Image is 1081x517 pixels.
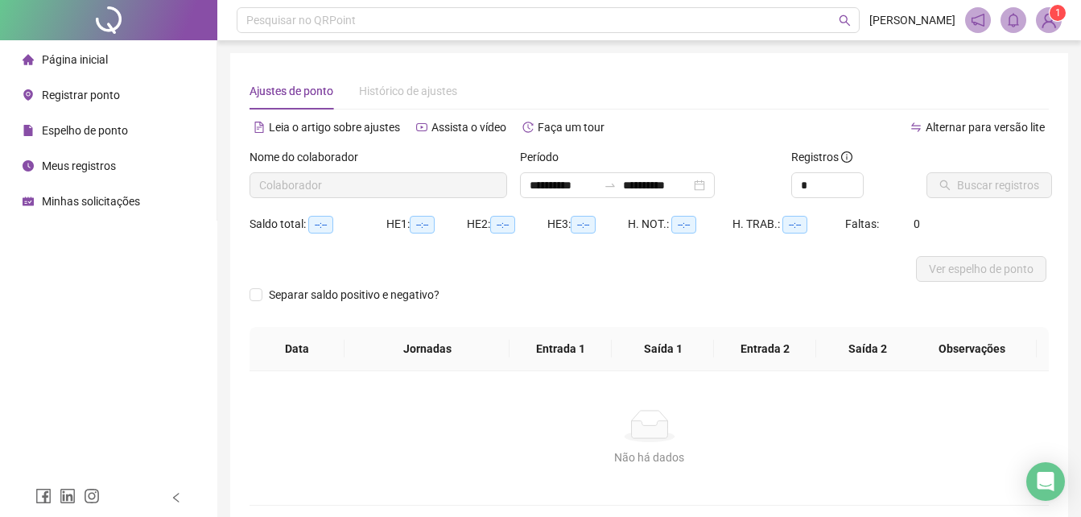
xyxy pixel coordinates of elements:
[386,215,467,234] div: HE 1:
[35,488,52,504] span: facebook
[520,148,569,166] label: Período
[269,449,1029,466] div: Não há dados
[23,196,34,207] span: schedule
[254,122,265,133] span: file-text
[522,122,534,133] span: history
[250,85,333,97] span: Ajustes de ponto
[345,327,510,371] th: Jornadas
[791,148,852,166] span: Registros
[262,286,446,304] span: Separar saldo positivo e negativo?
[916,256,1046,282] button: Ver espelho de ponto
[60,488,76,504] span: linkedin
[42,89,120,101] span: Registrar ponto
[604,179,617,192] span: to
[510,327,612,371] th: Entrada 1
[250,327,345,371] th: Data
[84,488,100,504] span: instagram
[1026,462,1065,501] div: Open Intercom Messenger
[571,216,596,234] span: --:--
[1006,13,1021,27] span: bell
[782,216,807,234] span: --:--
[612,327,714,371] th: Saída 1
[628,215,732,234] div: H. NOT.:
[919,340,1024,358] span: Observações
[42,159,116,172] span: Meus registros
[410,216,435,234] span: --:--
[926,172,1052,198] button: Buscar registros
[1037,8,1061,32] img: 93938
[910,122,922,133] span: swap
[926,121,1045,134] span: Alternar para versão lite
[1055,7,1061,19] span: 1
[845,217,881,230] span: Faltas:
[538,121,604,134] span: Faça um tour
[359,85,457,97] span: Histórico de ajustes
[1050,5,1066,21] sup: Atualize o seu contato no menu Meus Dados
[308,216,333,234] span: --:--
[869,11,955,29] span: [PERSON_NAME]
[250,148,369,166] label: Nome do colaborador
[671,216,696,234] span: --:--
[23,125,34,136] span: file
[42,53,108,66] span: Página inicial
[914,217,920,230] span: 0
[714,327,816,371] th: Entrada 2
[431,121,506,134] span: Assista o vídeo
[23,160,34,172] span: clock-circle
[841,151,852,163] span: info-circle
[906,327,1037,371] th: Observações
[547,215,628,234] div: HE 3:
[732,215,845,234] div: H. TRAB.:
[269,121,400,134] span: Leia o artigo sobre ajustes
[250,215,386,234] div: Saldo total:
[816,327,918,371] th: Saída 2
[416,122,427,133] span: youtube
[971,13,985,27] span: notification
[23,89,34,101] span: environment
[490,216,515,234] span: --:--
[467,215,547,234] div: HE 2:
[171,492,182,503] span: left
[604,179,617,192] span: swap-right
[42,124,128,137] span: Espelho de ponto
[42,195,140,208] span: Minhas solicitações
[839,14,851,27] span: search
[23,54,34,65] span: home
